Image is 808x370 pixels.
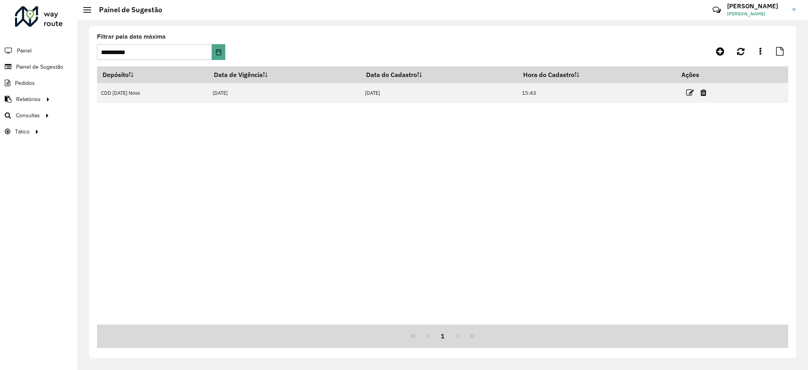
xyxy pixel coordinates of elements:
[97,83,208,103] td: CDD [DATE] Novo
[686,87,694,98] a: Editar
[727,2,786,10] h3: [PERSON_NAME]
[208,66,361,83] th: Data de Vigência
[700,87,707,98] a: Excluir
[361,66,518,83] th: Data do Cadastro
[361,83,518,103] td: [DATE]
[15,128,30,136] span: Tático
[518,83,676,103] td: 15:43
[91,6,162,14] h2: Painel de Sugestão
[16,111,40,120] span: Consultas
[97,66,208,83] th: Depósito
[708,2,725,19] a: Contato Rápido
[208,83,361,103] td: [DATE]
[97,32,166,41] label: Filtrar pela data máxima
[727,10,786,17] span: [PERSON_NAME]
[518,66,676,83] th: Hora do Cadastro
[16,63,63,71] span: Painel de Sugestão
[15,79,35,87] span: Pedidos
[16,95,41,103] span: Relatórios
[17,47,32,55] span: Painel
[676,66,723,83] th: Ações
[435,329,450,344] button: 1
[212,44,225,60] button: Choose Date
